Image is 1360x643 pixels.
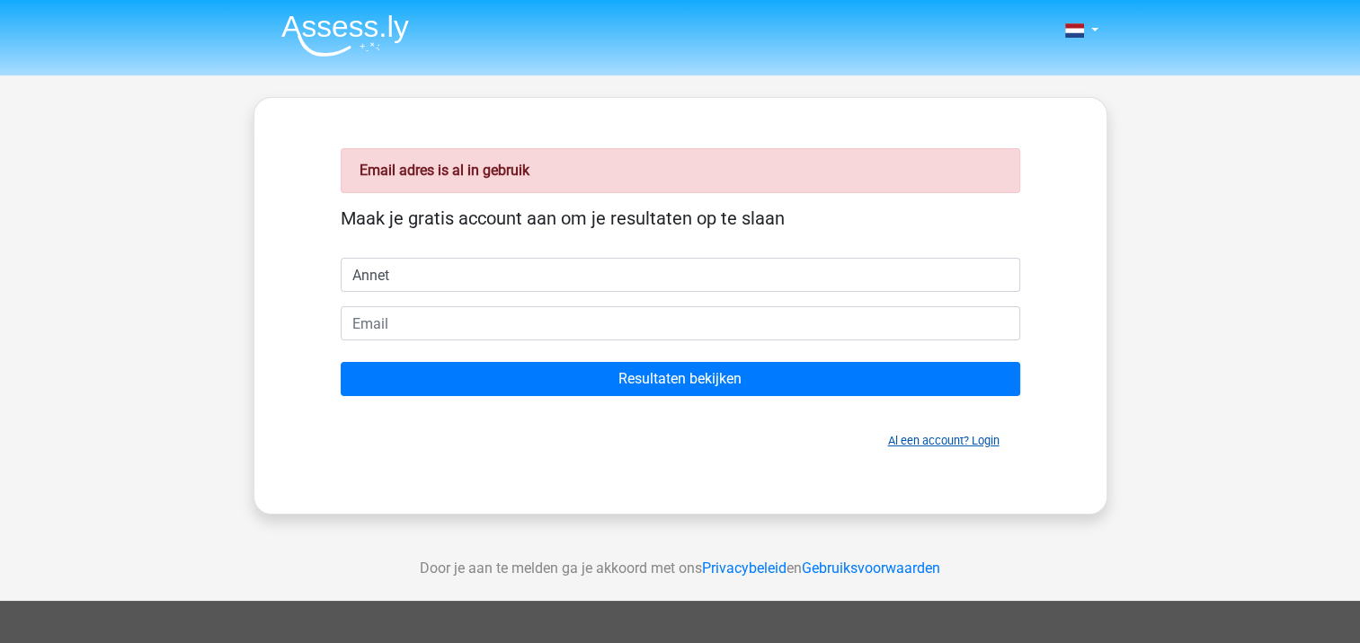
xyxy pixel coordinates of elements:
img: Assessly [281,14,409,57]
strong: Email adres is al in gebruik [360,162,529,179]
a: Privacybeleid [702,559,787,577]
input: Resultaten bekijken [341,362,1020,396]
a: Gebruiksvoorwaarden [802,559,940,577]
h5: Maak je gratis account aan om je resultaten op te slaan [341,207,1020,229]
input: Email [341,306,1020,340]
a: Al een account? Login [888,434,1000,447]
input: Voornaam [341,258,1020,292]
